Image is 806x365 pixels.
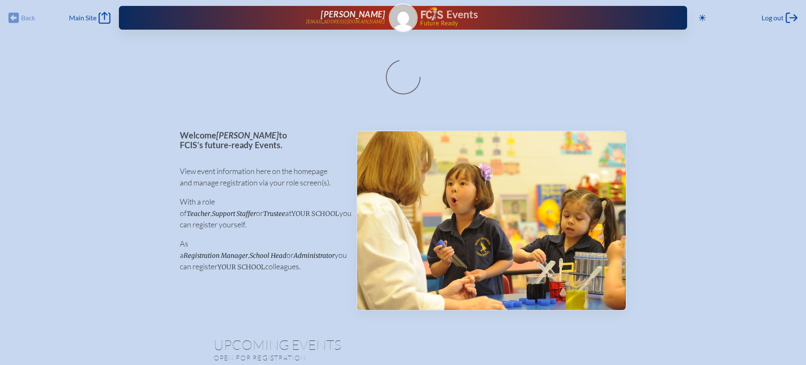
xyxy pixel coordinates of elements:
span: School Head [250,252,286,260]
span: [PERSON_NAME] [216,130,279,140]
span: Future Ready [420,20,660,26]
img: Events [357,131,626,310]
span: Administrator [294,252,335,260]
a: [PERSON_NAME][EMAIL_ADDRESS][DOMAIN_NAME] [146,9,385,26]
span: Support Staffer [212,210,256,218]
p: View event information here on the homepage and manage registration via your role screen(s). [180,166,343,188]
img: Gravatar [390,4,417,31]
span: your school [292,210,339,218]
span: Teacher [187,210,210,218]
span: [PERSON_NAME] [321,9,385,19]
a: Main Site [69,12,110,24]
a: Gravatar [389,3,418,32]
h1: Upcoming Events [214,338,593,351]
div: FCIS Events — Future ready [421,7,660,26]
span: Trustee [263,210,285,218]
span: Main Site [69,14,96,22]
p: Open for registration [214,354,437,362]
p: With a role of , or at you can register yourself. [180,196,343,230]
p: As a , or you can register colleagues. [180,238,343,272]
p: [EMAIL_ADDRESS][DOMAIN_NAME] [306,19,385,25]
p: Welcome to FCIS’s future-ready Events. [180,130,343,149]
span: your school [217,263,265,271]
span: Log out [762,14,784,22]
span: Registration Manager [184,252,248,260]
